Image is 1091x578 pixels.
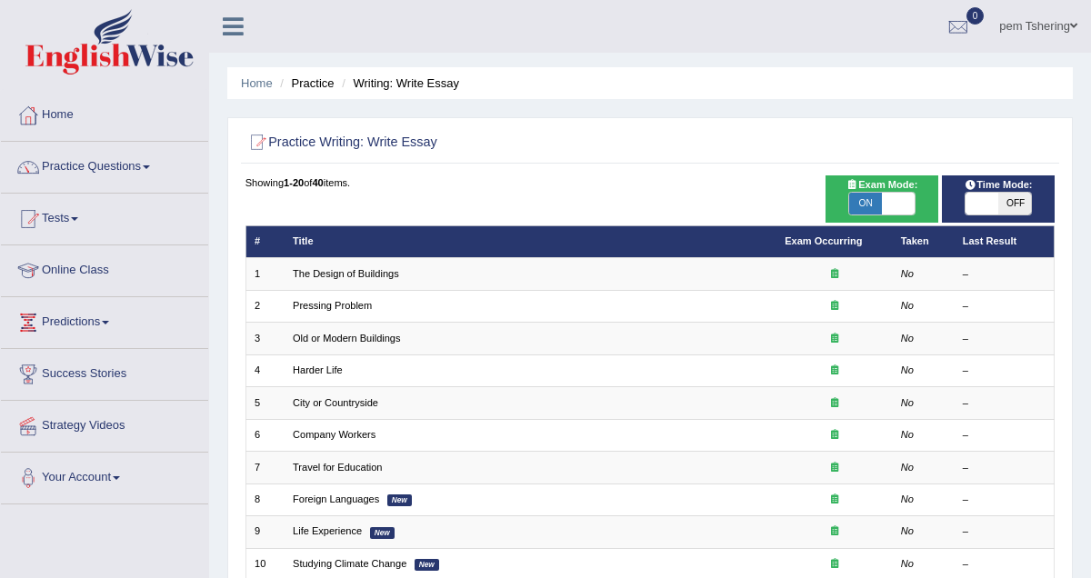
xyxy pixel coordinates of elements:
span: OFF [998,193,1031,214]
td: 4 [245,354,285,386]
div: Exam occurring question [785,364,884,378]
th: Last Result [954,225,1055,257]
div: – [963,557,1046,572]
div: – [963,493,1046,507]
td: 3 [245,323,285,354]
em: No [901,364,914,375]
em: No [901,462,914,473]
div: Exam occurring question [785,493,884,507]
a: Travel for Education [293,462,382,473]
em: No [901,558,914,569]
a: Company Workers [293,429,375,440]
a: Life Experience [293,525,362,536]
th: Taken [892,225,954,257]
a: Strategy Videos [1,401,208,446]
div: Exam occurring question [785,524,884,539]
div: – [963,332,1046,346]
a: City or Countryside [293,397,378,408]
td: 2 [245,290,285,322]
div: – [963,461,1046,475]
td: 5 [245,387,285,419]
div: – [963,524,1046,539]
b: 40 [312,177,323,188]
a: Your Account [1,453,208,498]
td: 7 [245,452,285,483]
a: Home [1,90,208,135]
th: # [245,225,285,257]
td: 8 [245,483,285,515]
em: New [387,494,412,506]
div: Exam occurring question [785,396,884,411]
span: ON [849,193,882,214]
div: – [963,396,1046,411]
a: Practice Questions [1,142,208,187]
a: The Design of Buildings [293,268,399,279]
a: Exam Occurring [785,235,862,246]
b: 1-20 [284,177,304,188]
div: – [963,428,1046,443]
td: 9 [245,516,285,548]
a: Studying Climate Change [293,558,406,569]
div: – [963,299,1046,314]
div: – [963,364,1046,378]
div: Exam occurring question [785,461,884,475]
a: Old or Modern Buildings [293,333,401,344]
div: Exam occurring question [785,332,884,346]
em: No [901,333,914,344]
a: Success Stories [1,349,208,394]
span: Exam Mode: [840,177,924,194]
a: Online Class [1,245,208,291]
em: New [415,559,439,571]
a: Predictions [1,297,208,343]
span: Time Mode: [958,177,1038,194]
em: No [901,493,914,504]
div: Exam occurring question [785,299,884,314]
a: Tests [1,194,208,239]
em: No [901,397,914,408]
div: Show exams occurring in exams [826,175,939,223]
div: Exam occurring question [785,557,884,572]
h2: Practice Writing: Write Essay [245,131,747,154]
span: 0 [966,7,985,25]
em: New [370,527,395,539]
div: Showing of items. [245,175,1056,190]
em: No [901,268,914,279]
div: Exam occurring question [785,428,884,443]
div: Exam occurring question [785,267,884,282]
div: – [963,267,1046,282]
th: Title [285,225,776,257]
em: No [901,300,914,311]
a: Home [241,76,273,90]
li: Writing: Write Essay [337,75,459,92]
td: 1 [245,258,285,290]
em: No [901,525,914,536]
em: No [901,429,914,440]
a: Harder Life [293,364,343,375]
li: Practice [275,75,334,92]
td: 6 [245,419,285,451]
a: Pressing Problem [293,300,372,311]
a: Foreign Languages [293,493,379,504]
